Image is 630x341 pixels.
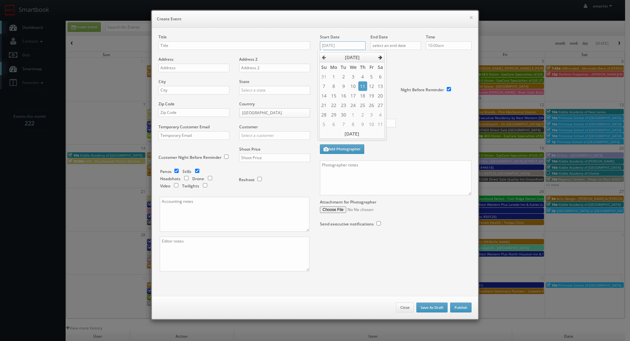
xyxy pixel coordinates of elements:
td: 26 [367,100,376,110]
td: 9 [339,81,348,91]
label: Twilights [182,183,199,189]
button: Add Photographer [320,144,364,154]
input: select a date [320,41,366,50]
input: City [158,86,229,95]
label: Reshoot [239,177,255,182]
td: 11 [376,119,385,129]
td: 23 [339,100,348,110]
td: 1 [348,110,358,119]
input: Address 2 [239,64,310,72]
th: Sa [376,62,385,72]
th: Su [319,62,328,72]
label: City [158,79,166,84]
label: Night Before Reminder [401,87,444,93]
td: 13 [376,81,385,91]
td: 29 [328,110,339,119]
td: 11 [358,81,367,91]
th: We [348,62,358,72]
td: 7 [319,81,328,91]
input: select an end date [370,41,421,50]
input: Select a state [239,86,310,95]
td: 3 [348,72,358,81]
td: 10 [348,81,358,91]
td: 24 [348,100,358,110]
td: 2 [339,72,348,81]
td: 31 [319,72,328,81]
td: 3 [367,110,376,119]
th: Mo [328,62,339,72]
td: 22 [328,100,339,110]
input: Temporary Email [158,131,229,140]
label: Customer [239,124,258,130]
a: [GEOGRAPHIC_DATA] [239,108,310,117]
td: 16 [339,91,348,100]
label: Stills [182,169,191,174]
h6: Create Event [157,16,473,22]
input: Zip Code [158,108,229,117]
th: [DATE] [328,53,376,62]
button: × [469,15,473,20]
th: [DATE] [319,129,385,139]
td: 4 [376,110,385,119]
td: 8 [348,119,358,129]
td: 21 [319,100,328,110]
label: Attachment for Photographer [320,199,376,205]
td: 15 [328,91,339,100]
label: Shoot Price [239,146,261,152]
td: 8 [328,81,339,91]
label: Start Date [320,34,340,40]
td: 30 [339,110,348,119]
td: 6 [328,119,339,129]
td: 1 [328,72,339,81]
button: Save As Draft [416,303,448,312]
label: Panos [160,169,172,174]
label: Send executive notifications [320,221,374,227]
input: Select a customer [239,131,310,140]
input: Shoot Price [239,154,310,162]
td: 12 [367,81,376,91]
td: 19 [367,91,376,100]
span: [GEOGRAPHIC_DATA] [242,109,301,117]
td: 28 [319,110,328,119]
label: Time [426,34,435,40]
label: Address [158,56,174,62]
td: 14 [319,91,328,100]
td: 25 [358,100,367,110]
label: Headshots [160,176,180,181]
label: Photographer Cost [315,112,476,117]
label: Customer Night Before Reminder [158,155,221,160]
td: 20 [376,91,385,100]
td: 18 [358,91,367,100]
label: Drone [192,176,204,181]
label: End Date [370,34,388,40]
label: Address 2 [239,56,258,62]
label: Title [158,34,167,40]
input: Title [158,41,310,50]
td: 5 [319,119,328,129]
td: 4 [358,72,367,81]
td: 5 [367,72,376,81]
th: Fr [367,62,376,72]
label: Country [239,101,255,107]
td: 27 [376,100,385,110]
button: Publish [450,303,472,312]
td: 7 [339,119,348,129]
th: Th [358,62,367,72]
td: 17 [348,91,358,100]
label: State [239,79,249,84]
td: 2 [358,110,367,119]
td: 9 [358,119,367,129]
label: Deadline [315,56,476,62]
th: Tu [339,62,348,72]
label: Additional Photographers [320,134,472,143]
label: Video [160,183,170,189]
td: 10 [367,119,376,129]
label: Temporary Customer Email [158,124,210,130]
td: 6 [376,72,385,81]
button: Close [396,303,414,312]
label: Zip Code [158,101,175,107]
input: Address [158,64,229,72]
